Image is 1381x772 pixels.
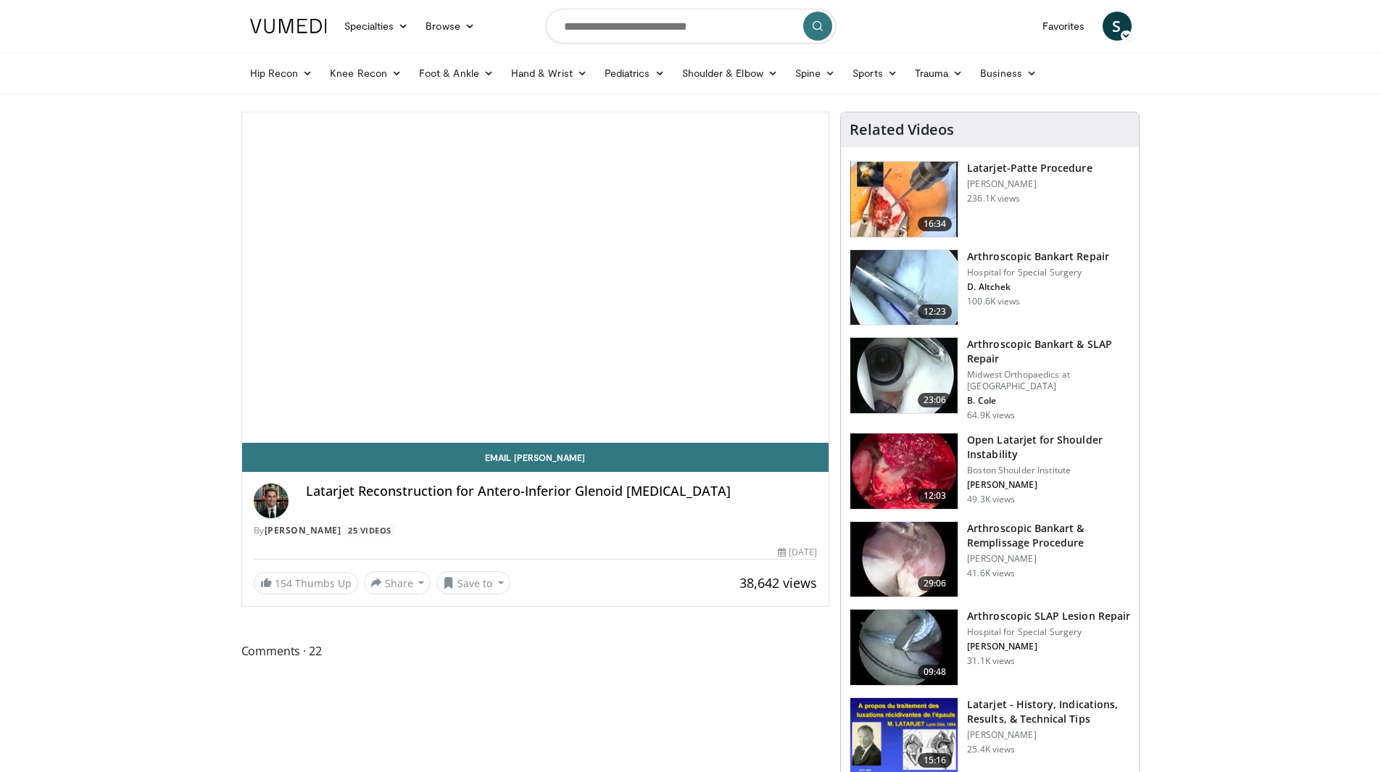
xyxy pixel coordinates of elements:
[967,568,1015,579] p: 41.6K views
[546,9,836,43] input: Search topics, interventions
[265,524,341,536] a: [PERSON_NAME]
[967,494,1015,505] p: 49.3K views
[967,553,1130,565] p: [PERSON_NAME]
[967,626,1130,638] p: Hospital for Special Surgery
[1034,12,1094,41] a: Favorites
[967,433,1130,462] h3: Open Latarjet for Shoulder Instability
[967,249,1109,264] h3: Arthroscopic Bankart Repair
[967,729,1130,741] p: [PERSON_NAME]
[850,610,958,685] img: 6871_3.png.150x105_q85_crop-smart_upscale.jpg
[1103,12,1132,41] a: S
[967,161,1092,175] h3: Latarjet-Patte Procedure
[850,338,958,413] img: cole_0_3.png.150x105_q85_crop-smart_upscale.jpg
[254,524,818,537] div: By
[918,753,953,768] span: 15:16
[967,641,1130,652] p: [PERSON_NAME]
[275,576,292,590] span: 154
[967,479,1130,491] p: [PERSON_NAME]
[242,112,829,443] video-js: Video Player
[967,655,1015,667] p: 31.1K views
[967,267,1109,278] p: Hospital for Special Surgery
[850,161,1130,238] a: 16:34 Latarjet-Patte Procedure [PERSON_NAME] 236.1K views
[850,433,1130,510] a: 12:03 Open Latarjet for Shoulder Instability Boston Shoulder Institute [PERSON_NAME] 49.3K views
[967,178,1092,190] p: [PERSON_NAME]
[410,59,502,88] a: Foot & Ankle
[967,193,1020,204] p: 236.1K views
[918,217,953,231] span: 16:34
[918,665,953,679] span: 09:48
[967,296,1020,307] p: 100.6K views
[364,571,431,594] button: Share
[242,443,829,472] a: Email [PERSON_NAME]
[417,12,484,41] a: Browse
[436,571,510,594] button: Save to
[850,162,958,237] img: 617583_3.png.150x105_q85_crop-smart_upscale.jpg
[241,59,322,88] a: Hip Recon
[971,59,1045,88] a: Business
[967,337,1130,366] h3: Arthroscopic Bankart & SLAP Repair
[967,281,1109,293] p: D. Altchek
[850,121,954,138] h4: Related Videos
[850,250,958,325] img: 10039_3.png.150x105_q85_crop-smart_upscale.jpg
[967,369,1130,392] p: Midwest Orthopaedics at [GEOGRAPHIC_DATA]
[967,609,1130,623] h3: Arthroscopic SLAP Lesion Repair
[250,19,327,33] img: VuMedi Logo
[967,697,1130,726] h3: Latarjet - History, Indications, Results, & Technical Tips
[967,521,1130,550] h3: Arthroscopic Bankart & Remplissage Procedure
[344,525,397,537] a: 25 Videos
[850,249,1130,326] a: 12:23 Arthroscopic Bankart Repair Hospital for Special Surgery D. Altchek 100.6K views
[306,483,818,499] h4: Latarjet Reconstruction for Antero-Inferior Glenoid [MEDICAL_DATA]
[967,744,1015,755] p: 25.4K views
[850,609,1130,686] a: 09:48 Arthroscopic SLAP Lesion Repair Hospital for Special Surgery [PERSON_NAME] 31.1K views
[336,12,418,41] a: Specialties
[321,59,410,88] a: Knee Recon
[241,642,830,660] span: Comments 22
[673,59,787,88] a: Shoulder & Elbow
[850,433,958,509] img: 944938_3.png.150x105_q85_crop-smart_upscale.jpg
[502,59,596,88] a: Hand & Wrist
[906,59,972,88] a: Trauma
[967,410,1015,421] p: 64.9K views
[850,337,1130,421] a: 23:06 Arthroscopic Bankart & SLAP Repair Midwest Orthopaedics at [GEOGRAPHIC_DATA] B. Cole 64.9K ...
[787,59,844,88] a: Spine
[918,489,953,503] span: 12:03
[778,546,817,559] div: [DATE]
[967,465,1130,476] p: Boston Shoulder Institute
[918,576,953,591] span: 29:06
[596,59,673,88] a: Pediatrics
[918,393,953,407] span: 23:06
[254,572,358,594] a: 154 Thumbs Up
[850,521,1130,598] a: 29:06 Arthroscopic Bankart & Remplissage Procedure [PERSON_NAME] 41.6K views
[918,304,953,319] span: 12:23
[844,59,906,88] a: Sports
[739,574,817,592] span: 38,642 views
[254,483,289,518] img: Avatar
[850,522,958,597] img: wolf_3.png.150x105_q85_crop-smart_upscale.jpg
[967,395,1130,407] p: B. Cole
